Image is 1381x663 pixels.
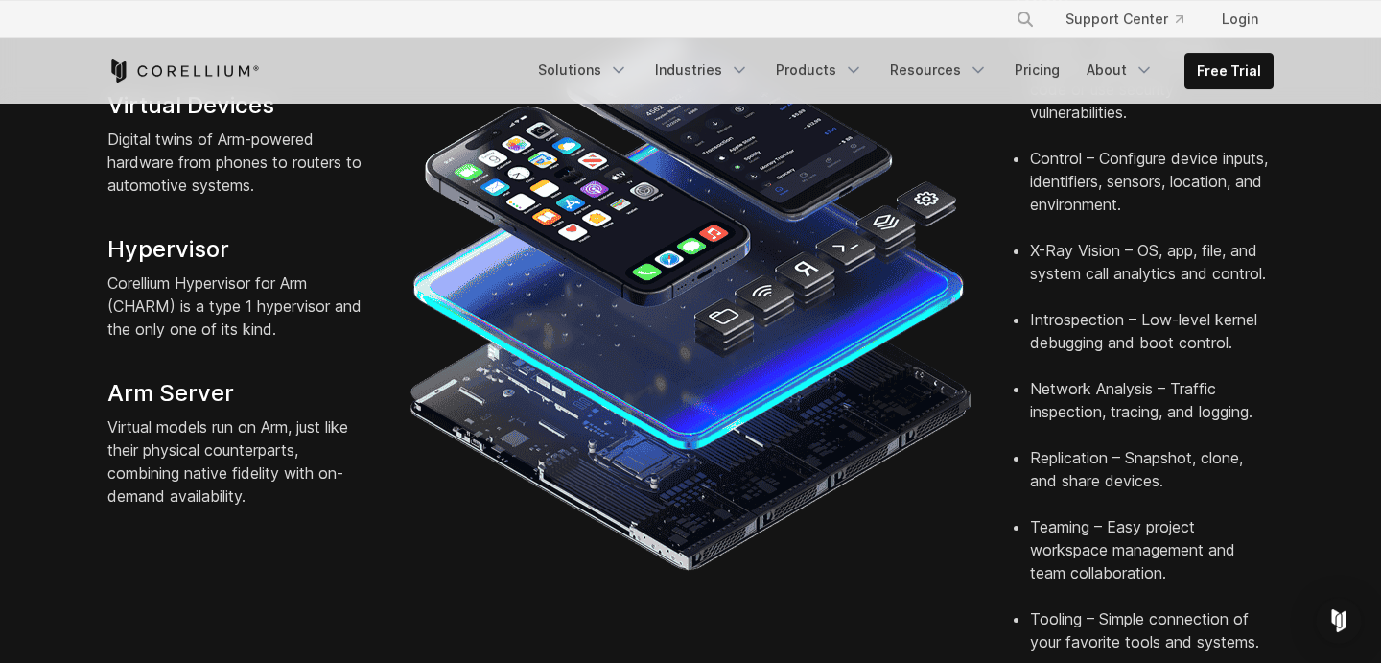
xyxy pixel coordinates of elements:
[993,2,1274,36] div: Navigation Menu
[107,128,370,197] p: Digital twins of Arm-powered hardware from phones to routers to automotive systems.
[1050,2,1199,36] a: Support Center
[1030,147,1274,239] li: Control – Configure device inputs, identifiers, sensors, location, and environment.
[107,415,370,508] p: Virtual models run on Arm, just like their physical counterparts, combining native fidelity with ...
[1185,54,1273,88] a: Free Trial
[107,235,370,264] h4: Hypervisor
[527,53,1274,89] div: Navigation Menu
[1316,598,1362,644] div: Open Intercom Messenger
[1008,2,1042,36] button: Search
[1030,308,1274,377] li: Introspection – Low-level kernel debugging and boot control.
[764,53,875,87] a: Products
[527,53,640,87] a: Solutions
[107,379,370,408] h4: Arm Server
[878,53,999,87] a: Resources
[1030,377,1274,446] li: Network Analysis – Traffic inspection, tracing, and logging.
[107,272,370,341] p: Corellium Hypervisor for Arm (CHARM) is a type 1 hypervisor and the only one of its kind.
[107,91,370,120] h4: Virtual Devices
[409,15,972,580] img: iPhone and Android virtual machine and testing tools
[1075,53,1165,87] a: About
[1003,53,1071,87] a: Pricing
[644,53,761,87] a: Industries
[1030,515,1274,607] li: Teaming – Easy project workspace management and team collaboration.
[107,59,260,83] a: Corellium Home
[1030,239,1274,308] li: X-Ray Vision – OS, app, file, and system call analytics and control.
[1030,607,1274,653] li: Tooling – Simple connection of your favorite tools and systems.
[1206,2,1274,36] a: Login
[1030,446,1274,515] li: Replication – Snapshot, clone, and share devices.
